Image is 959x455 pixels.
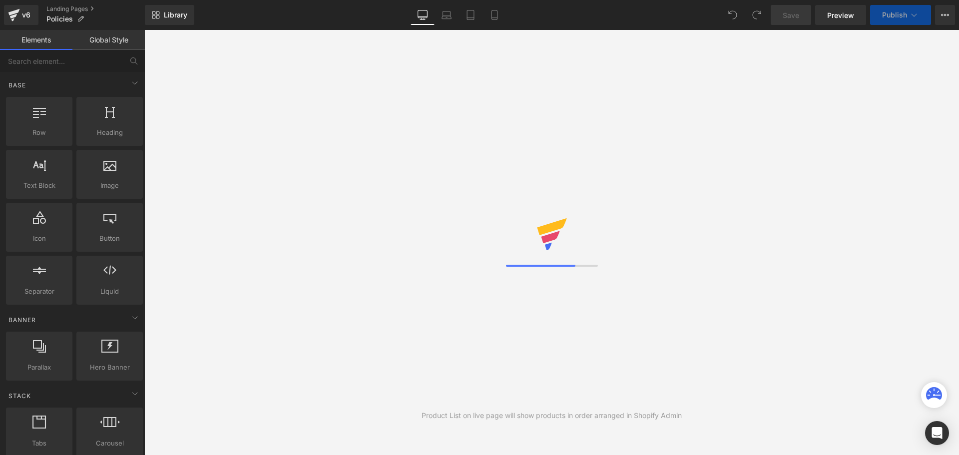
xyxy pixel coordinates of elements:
div: Open Intercom Messenger [925,421,949,445]
a: New Library [145,5,194,25]
span: Carousel [79,438,140,449]
a: Laptop [435,5,459,25]
span: Image [79,180,140,191]
span: Stack [7,391,32,401]
span: Icon [9,233,69,244]
a: Landing Pages [46,5,145,13]
span: Heading [79,127,140,138]
a: Mobile [482,5,506,25]
div: Product List on live page will show products in order arranged in Shopify Admin [422,410,682,421]
span: Row [9,127,69,138]
button: Undo [723,5,743,25]
span: Separator [9,286,69,297]
a: Desktop [411,5,435,25]
span: Policies [46,15,73,23]
span: Text Block [9,180,69,191]
span: Preview [827,10,854,20]
span: Button [79,233,140,244]
span: Liquid [79,286,140,297]
span: Base [7,80,27,90]
div: v6 [20,8,32,21]
span: Publish [882,11,907,19]
span: Save [783,10,799,20]
a: Global Style [72,30,145,50]
a: Tablet [459,5,482,25]
a: Preview [815,5,866,25]
span: Parallax [9,362,69,373]
span: Hero Banner [79,362,140,373]
button: More [935,5,955,25]
span: Tabs [9,438,69,449]
button: Publish [870,5,931,25]
span: Banner [7,315,37,325]
button: Redo [747,5,767,25]
span: Library [164,10,187,19]
a: v6 [4,5,38,25]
